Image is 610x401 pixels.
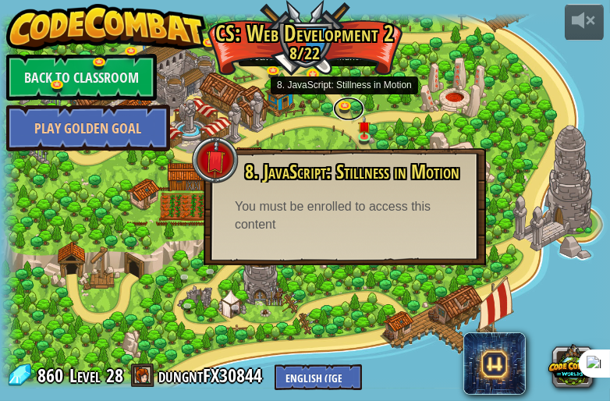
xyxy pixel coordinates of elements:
span: 28 [106,363,123,388]
span: 8. JavaScript: Stillness in Motion [245,158,459,185]
span: 860 [37,363,68,388]
div: You must be enrolled to access this content [235,198,455,234]
span: Level [69,363,101,389]
img: CodeCombat - Learn how to code by playing a game [6,4,206,51]
img: level-banner-unstarted.png [357,115,370,137]
a: dungntFX30844 [158,363,267,388]
a: Back to Classroom [6,54,157,101]
a: Play Golden Goal [6,105,170,151]
button: Adjust volume [565,4,604,41]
